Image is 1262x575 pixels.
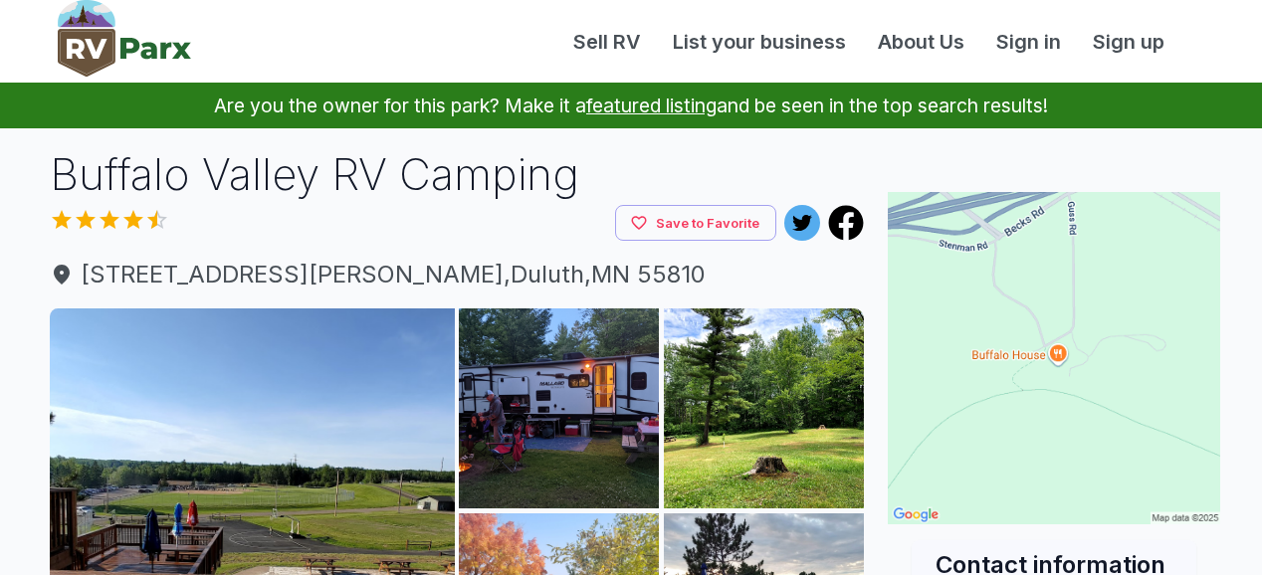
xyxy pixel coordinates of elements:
img: AAcXr8p3nD867nNBB4JCrF2iUSjauwMyPaTnhfQBalw5YZRjEwjr38FjF6bWKzhlcYbm0H-mA7msLLXzYgNX0fpVs14yJLiTR... [664,308,864,508]
a: Sign in [980,27,1077,57]
img: AAcXr8r5QKdNkzz7knERu_DqgfHRgjLBkuhOivapRQ4shGLWF0AfP2hP8dAbveb8In1JGy6zZ5TxXrhlGFq4L8t_4--beYMdx... [459,308,659,508]
a: featured listing [586,94,717,117]
a: Sell RV [557,27,657,57]
h1: Buffalo Valley RV Camping [50,144,864,205]
a: [STREET_ADDRESS][PERSON_NAME],Duluth,MN 55810 [50,257,864,292]
a: List your business [657,27,862,57]
a: Sign up [1077,27,1180,57]
button: Save to Favorite [615,205,776,242]
a: About Us [862,27,980,57]
img: Map for Buffalo Valley RV Camping [888,192,1220,524]
span: [STREET_ADDRESS][PERSON_NAME] , Duluth , MN 55810 [50,257,864,292]
p: Are you the owner for this park? Make it a and be seen in the top search results! [24,83,1238,128]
